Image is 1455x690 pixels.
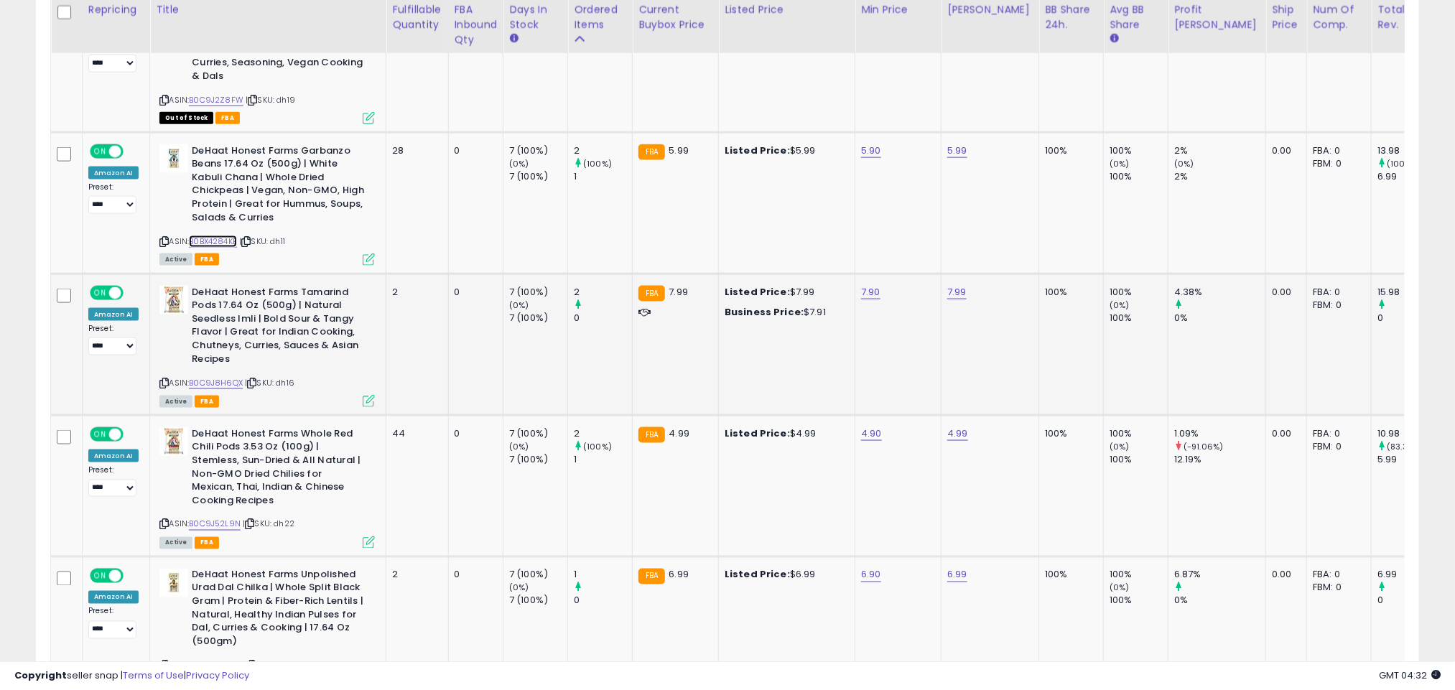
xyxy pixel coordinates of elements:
[725,427,844,440] div: $4.99
[509,170,567,183] div: 7 (100%)
[509,144,567,157] div: 7 (100%)
[192,427,366,510] b: DeHaat Honest Farms Whole Red Chili Pods 3.53 Oz (100g) | Stemless, Sun-Dried & All Natural | Non...
[192,144,366,228] b: DeHaat Honest Farms Garbanzo Beans 17.64 Oz (500g) | White Kabuli Chana | Whole Dried Chickpeas |...
[1272,2,1301,32] div: Ship Price
[1313,144,1360,157] div: FBA: 0
[1174,453,1265,466] div: 12.19%
[574,427,632,440] div: 2
[1377,453,1436,466] div: 5.99
[159,396,192,408] span: All listings currently available for purchase on Amazon
[1313,582,1360,595] div: FBM: 0
[861,285,880,299] a: 7.90
[1377,286,1436,299] div: 15.98
[88,607,139,638] div: Preset:
[574,2,626,32] div: Ordered Items
[574,312,632,325] div: 0
[243,518,294,530] span: | SKU: dh22
[725,305,804,319] b: Business Price:
[1110,569,1168,582] div: 100%
[574,453,632,466] div: 1
[725,144,844,157] div: $5.99
[1110,32,1118,45] small: Avg BB Share.
[88,591,139,604] div: Amazon AI
[1110,441,1130,452] small: (0%)
[1377,144,1436,157] div: 13.98
[861,144,881,158] a: 5.90
[1313,2,1365,32] div: Num of Comp.
[1184,441,1223,452] small: (-91.06%)
[455,2,498,47] div: FBA inbound Qty
[509,299,529,311] small: (0%)
[1110,427,1168,440] div: 100%
[509,32,518,45] small: Days In Stock.
[509,427,567,440] div: 7 (100%)
[121,428,144,440] span: OFF
[638,2,712,32] div: Current Buybox Price
[1110,158,1130,169] small: (0%)
[1387,158,1416,169] small: (100%)
[159,427,188,456] img: 415NN6mdlnL._SL40_.jpg
[638,569,665,584] small: FBA
[509,453,567,466] div: 7 (100%)
[509,569,567,582] div: 7 (100%)
[1174,595,1265,607] div: 0%
[1174,286,1265,299] div: 4.38%
[14,669,249,683] div: seller snap | |
[1110,312,1168,325] div: 100%
[1174,170,1265,183] div: 2%
[509,312,567,325] div: 7 (100%)
[1110,144,1168,157] div: 100%
[88,41,139,73] div: Preset:
[455,286,493,299] div: 0
[1110,286,1168,299] div: 100%
[947,144,967,158] a: 5.99
[88,308,139,321] div: Amazon AI
[1045,144,1092,157] div: 100%
[947,568,967,582] a: 6.99
[725,2,849,17] div: Listed Price
[159,286,375,406] div: ASIN:
[195,537,219,549] span: FBA
[91,428,109,440] span: ON
[725,306,844,319] div: $7.91
[574,144,632,157] div: 2
[215,112,240,124] span: FBA
[509,441,529,452] small: (0%)
[88,449,139,462] div: Amazon AI
[725,568,790,582] b: Listed Price:
[246,94,295,106] span: | SKU: dh19
[725,286,844,299] div: $7.99
[725,569,844,582] div: $6.99
[947,426,968,441] a: 4.99
[159,144,188,173] img: 31++vvfKsRL._SL40_.jpg
[455,427,493,440] div: 0
[1313,299,1360,312] div: FBM: 0
[669,568,689,582] span: 6.99
[509,595,567,607] div: 7 (100%)
[455,569,493,582] div: 0
[583,158,612,169] small: (100%)
[189,94,243,106] a: B0C9J2Z8FW
[392,2,442,32] div: Fulfillable Quantity
[156,2,380,17] div: Title
[189,377,243,389] a: B0C9J8H6QX
[574,170,632,183] div: 1
[392,569,437,582] div: 2
[1377,312,1436,325] div: 0
[1045,286,1092,299] div: 100%
[861,2,935,17] div: Min Price
[392,144,437,157] div: 28
[861,568,881,582] a: 6.90
[1174,427,1265,440] div: 1.09%
[1174,144,1265,157] div: 2%
[192,286,366,369] b: DeHaat Honest Farms Tamarind Pods 17.64 Oz (500g) | Natural Seedless Imli | Bold Sour & Tangy Fla...
[159,427,375,547] div: ASIN:
[159,569,188,597] img: 314ws0zCnCL._SL40_.jpg
[1313,427,1360,440] div: FBA: 0
[123,668,184,682] a: Terms of Use
[1174,312,1265,325] div: 0%
[1174,569,1265,582] div: 6.87%
[1379,668,1441,682] span: 2025-09-8 04:32 GMT
[455,144,493,157] div: 0
[1313,286,1360,299] div: FBA: 0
